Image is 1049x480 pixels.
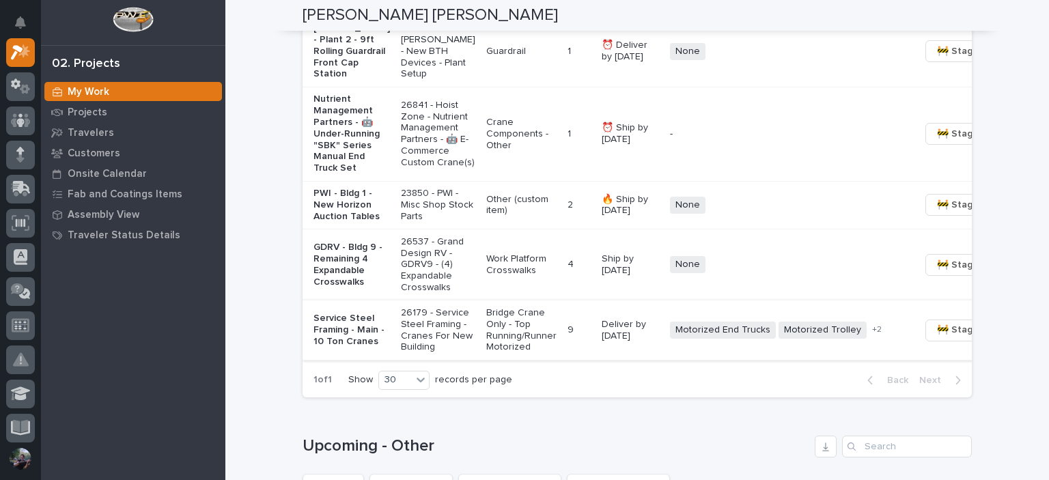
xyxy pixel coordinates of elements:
[925,194,1005,216] button: 🚧 Staging →
[670,322,776,339] span: Motorized End Trucks
[435,374,512,386] p: records per page
[41,122,225,143] a: Travelers
[303,436,809,456] h1: Upcoming - Other
[68,107,107,119] p: Projects
[486,194,557,217] p: Other (custom item)
[872,326,882,334] span: + 2
[41,204,225,225] a: Assembly View
[914,374,972,386] button: Next
[313,242,390,287] p: GDRV - Bldg 9 - Remaining 4 Expandable Crosswalks
[925,123,1005,145] button: 🚧 Staging →
[379,373,412,387] div: 30
[303,5,558,25] h2: [PERSON_NAME] [PERSON_NAME]
[6,8,35,37] button: Notifications
[602,253,659,277] p: Ship by [DATE]
[937,322,994,338] span: 🚧 Staging →
[41,225,225,245] a: Traveler Status Details
[313,23,390,80] p: [PERSON_NAME] - Plant 2 - 9ft Rolling Guardrail Front Cap Station
[919,374,949,386] span: Next
[41,163,225,184] a: Onsite Calendar
[568,322,576,336] p: 9
[401,307,475,353] p: 26179 - Service Steel Framing - Cranes For New Building
[401,100,475,169] p: 26841 - Hoist Zone - Nutrient Management Partners - 🤖 E-Commerce Custom Crane(s)
[17,16,35,38] div: Notifications
[937,257,994,273] span: 🚧 Staging →
[602,122,659,145] p: ⏰ Ship by [DATE]
[602,319,659,342] p: Deliver by [DATE]
[856,374,914,386] button: Back
[52,57,120,72] div: 02. Projects
[68,86,109,98] p: My Work
[670,43,705,60] span: None
[937,197,994,213] span: 🚧 Staging →
[68,209,139,221] p: Assembly View
[602,194,659,217] p: 🔥 Ship by [DATE]
[925,320,1005,341] button: 🚧 Staging →
[937,126,994,142] span: 🚧 Staging →
[401,188,475,222] p: 23850 - PWI - Misc Shop Stock Parts
[602,40,659,63] p: ⏰ Deliver by [DATE]
[68,229,180,242] p: Traveler Status Details
[486,253,557,277] p: Work Platform Crosswalks
[670,128,909,140] p: -
[779,322,867,339] span: Motorized Trolley
[313,188,390,222] p: PWI - Bldg 1 - New Horizon Auction Tables
[925,40,1005,62] button: 🚧 Staging →
[41,143,225,163] a: Customers
[113,7,153,32] img: Workspace Logo
[401,23,475,80] p: 26686 - [PERSON_NAME] - New BTH Devices - Plant Setup
[348,374,373,386] p: Show
[568,43,574,57] p: 1
[842,436,972,457] input: Search
[303,363,343,397] p: 1 of 1
[568,197,576,211] p: 2
[68,168,147,180] p: Onsite Calendar
[68,147,120,160] p: Customers
[401,236,475,294] p: 26537 - Grand Design RV - GDRV9 - (4) Expandable Crosswalks
[670,197,705,214] span: None
[41,102,225,122] a: Projects
[937,43,994,59] span: 🚧 Staging →
[879,374,908,386] span: Back
[486,307,557,353] p: Bridge Crane Only - Top Running/Runner Motorized
[486,117,557,151] p: Crane Components - Other
[313,313,390,347] p: Service Steel Framing - Main - 10 Ton Cranes
[6,444,35,473] button: users-avatar
[41,81,225,102] a: My Work
[568,126,574,140] p: 1
[41,184,225,204] a: Fab and Coatings Items
[925,254,1005,276] button: 🚧 Staging →
[670,256,705,273] span: None
[68,127,114,139] p: Travelers
[313,94,390,174] p: Nutrient Management Partners - 🤖 Under-Running "SBK" Series Manual End Truck Set
[68,188,182,201] p: Fab and Coatings Items
[486,46,557,57] p: Guardrail
[568,256,576,270] p: 4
